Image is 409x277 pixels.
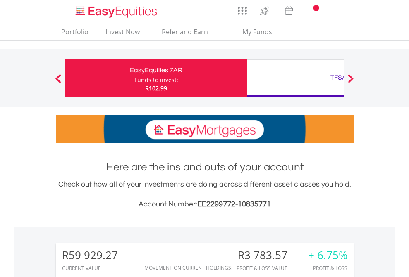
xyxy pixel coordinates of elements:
img: EasyEquities_Logo.png [74,5,160,19]
a: Refer and Earn [153,28,217,40]
img: vouchers-v2.svg [282,4,296,17]
span: Refer and Earn [162,27,208,36]
div: + 6.75% [308,249,347,261]
img: grid-menu-icon.svg [238,6,247,15]
div: R59 929.27 [62,249,118,261]
div: R3 783.57 [237,249,298,261]
a: FAQ's and Support [322,2,343,19]
div: Check out how all of your investments are doing across different asset classes you hold. [56,179,354,210]
div: Profit & Loss Value [237,265,298,271]
span: My Funds [230,26,285,37]
div: Profit & Loss [308,265,347,271]
h3: Account Number: [56,199,354,210]
div: Funds to invest: [134,76,178,84]
a: My Profile [343,2,364,20]
span: R102.99 [145,84,167,92]
button: Next [342,78,359,86]
div: CURRENT VALUE [62,265,118,271]
a: AppsGrid [232,2,252,15]
a: Home page [72,2,160,19]
a: Portfolio [58,28,92,40]
button: Previous [50,78,67,86]
h1: Here are the ins and outs of your account [56,160,354,175]
div: EasyEquities ZAR [70,64,242,76]
a: Vouchers [277,2,301,17]
div: Movement on Current Holdings: [144,265,232,270]
a: Invest Now [102,28,143,40]
a: Notifications [301,2,322,19]
img: thrive-v2.svg [258,4,271,17]
span: EE2299772-10835771 [197,200,271,208]
img: EasyMortage Promotion Banner [56,115,354,143]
